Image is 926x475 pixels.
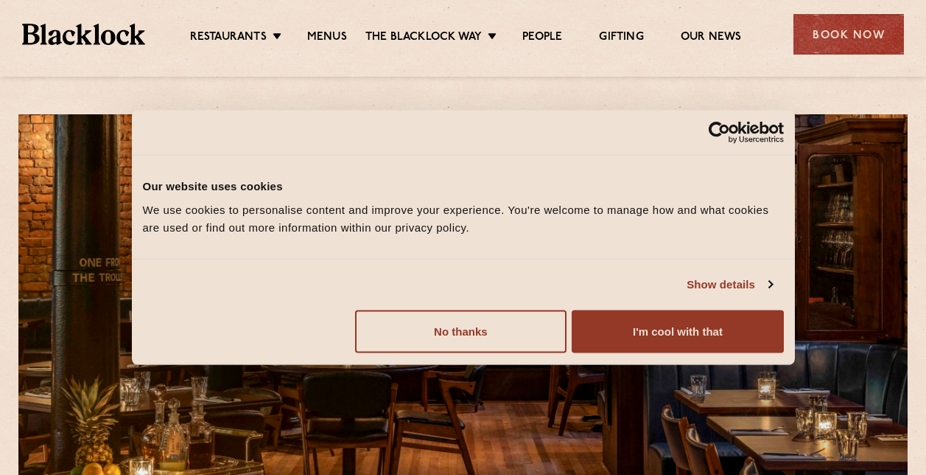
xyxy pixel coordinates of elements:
[143,201,784,236] div: We use cookies to personalise content and improve your experience. You're welcome to manage how a...
[681,30,742,46] a: Our News
[599,30,643,46] a: Gifting
[190,30,267,46] a: Restaurants
[22,24,145,44] img: BL_Textured_Logo-footer-cropped.svg
[522,30,562,46] a: People
[793,14,904,55] div: Book Now
[655,122,784,144] a: Usercentrics Cookiebot - opens in a new window
[143,178,784,195] div: Our website uses cookies
[365,30,482,46] a: The Blacklock Way
[355,310,567,353] button: No thanks
[572,310,783,353] button: I'm cool with that
[687,276,772,294] a: Show details
[307,30,347,46] a: Menus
